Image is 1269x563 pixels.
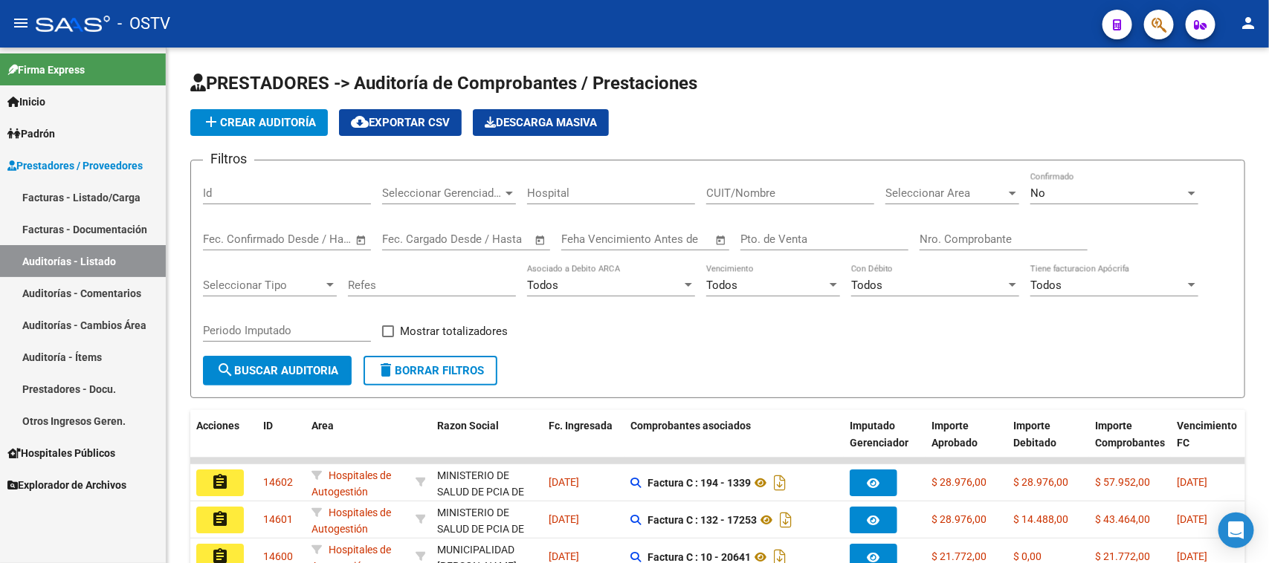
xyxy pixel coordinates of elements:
mat-icon: menu [12,14,30,32]
span: Crear Auditoría [202,116,316,129]
span: $ 21.772,00 [1095,550,1150,562]
button: Descarga Masiva [473,109,609,136]
mat-icon: cloud_download [351,113,369,131]
span: $ 28.976,00 [931,513,987,525]
datatable-header-cell: Importe Comprobantes [1089,410,1171,475]
button: Buscar Auditoria [203,356,352,385]
div: MINISTERIO DE SALUD DE PCIA DE BSAS [437,504,537,555]
span: Padrón [7,126,55,142]
datatable-header-cell: Imputado Gerenciador [844,410,926,475]
span: [DATE] [549,476,579,488]
i: Descargar documento [770,471,790,495]
span: [DATE] [1177,476,1207,488]
span: Hospitales de Autogestión [311,507,391,536]
span: Importe Aprobado [931,420,978,449]
datatable-header-cell: Acciones [190,410,257,475]
span: Seleccionar Gerenciador [382,186,503,200]
span: ID [263,420,273,432]
span: Borrar Filtros [377,364,484,377]
datatable-header-cell: Razon Social [431,410,543,475]
span: PRESTADORES -> Auditoría de Comprobantes / Prestaciones [190,73,697,94]
datatable-header-cell: Importe Debitado [1007,410,1089,475]
div: Open Intercom Messenger [1218,512,1254,548]
button: Open calendar [532,232,549,249]
span: $ 14.488,00 [1013,513,1068,525]
span: Seleccionar Tipo [203,279,323,292]
span: Importe Comprobantes [1095,420,1165,449]
span: 14600 [263,550,293,562]
input: Fecha inicio [203,232,263,246]
span: Inicio [7,94,45,110]
span: Descarga Masiva [485,116,597,129]
strong: Factura C : 10 - 20641 [648,551,751,563]
span: Seleccionar Area [885,186,1006,200]
span: Todos [527,279,558,292]
datatable-header-cell: Fc. Ingresada [543,410,624,475]
span: Hospitales de Autogestión [311,469,391,498]
span: $ 28.976,00 [1013,476,1068,488]
span: 14602 [263,476,293,488]
span: [DATE] [1177,513,1207,525]
strong: Factura C : 194 - 1339 [648,477,751,489]
app-download-masive: Descarga masiva de comprobantes (adjuntos) [473,109,609,136]
span: Todos [706,279,737,292]
div: - 30626983398 [437,467,537,498]
button: Open calendar [353,232,370,249]
span: Prestadores / Proveedores [7,157,143,174]
datatable-header-cell: Comprobantes asociados [624,410,844,475]
mat-icon: assignment [211,510,229,528]
datatable-header-cell: Vencimiento FC [1171,410,1253,475]
span: $ 21.772,00 [931,550,987,562]
mat-icon: assignment [211,473,229,491]
button: Borrar Filtros [364,356,497,385]
mat-icon: search [216,361,234,379]
span: Area [311,420,334,432]
span: 14601 [263,513,293,525]
datatable-header-cell: Importe Aprobado [926,410,1007,475]
i: Descargar documento [776,508,795,532]
datatable-header-cell: Area [306,410,410,475]
span: Importe Debitado [1013,420,1056,449]
div: - 30626983398 [437,504,537,536]
span: Mostrar totalizadores [400,322,508,340]
span: - OSTV [117,7,170,40]
span: [DATE] [1177,550,1207,562]
span: No [1030,186,1045,200]
button: Exportar CSV [339,109,462,136]
mat-icon: person [1239,14,1257,32]
span: $ 28.976,00 [931,476,987,488]
input: Fecha inicio [382,232,442,246]
span: Todos [851,279,882,292]
span: $ 0,00 [1013,550,1042,562]
span: Fc. Ingresada [549,420,613,432]
span: Imputado Gerenciador [850,420,908,449]
span: Razon Social [437,420,499,432]
span: Todos [1030,279,1062,292]
strong: Factura C : 132 - 17253 [648,514,757,526]
span: $ 43.464,00 [1095,513,1150,525]
span: [DATE] [549,513,579,525]
input: Fecha fin [456,232,528,246]
input: Fecha fin [277,232,349,246]
mat-icon: add [202,113,220,131]
span: Buscar Auditoria [216,364,338,377]
button: Crear Auditoría [190,109,328,136]
h3: Filtros [203,149,254,169]
span: Firma Express [7,62,85,78]
span: Comprobantes asociados [630,420,751,432]
span: $ 57.952,00 [1095,476,1150,488]
span: Hospitales Públicos [7,445,115,461]
span: Vencimiento FC [1177,420,1237,449]
span: Acciones [196,420,239,432]
datatable-header-cell: ID [257,410,306,475]
button: Open calendar [713,232,730,249]
span: Explorador de Archivos [7,477,126,493]
span: [DATE] [549,550,579,562]
mat-icon: delete [377,361,395,379]
span: Exportar CSV [351,116,450,129]
div: MINISTERIO DE SALUD DE PCIA DE BSAS [437,467,537,518]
